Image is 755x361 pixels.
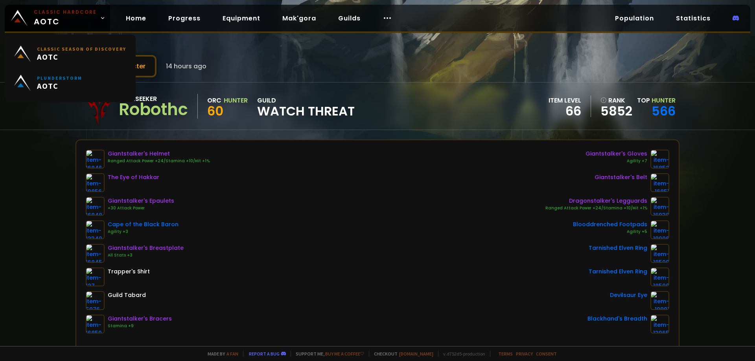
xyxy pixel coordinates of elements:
[108,315,172,323] div: Giantstalker's Bracers
[203,351,238,357] span: Made by
[37,46,126,52] small: Classic Season of Discovery
[86,220,105,239] img: item-13340
[325,351,364,357] a: Buy me a coffee
[86,244,105,263] img: item-16845
[291,351,364,357] span: Support me,
[86,291,105,310] img: item-5976
[119,94,188,104] div: Soulseeker
[86,150,105,169] img: item-16846
[650,268,669,286] img: item-18500
[587,315,647,323] div: Blackhand's Breadth
[120,10,153,26] a: Home
[549,105,581,117] div: 66
[650,197,669,216] img: item-16938
[108,197,174,205] div: Giantstalker's Epaulets
[257,105,355,117] span: Watch Threat
[650,315,669,334] img: item-13965
[650,220,669,239] img: item-19906
[595,173,647,181] div: Giantstalker's Belt
[108,291,146,299] div: Guild Tabard
[34,9,97,27] span: AOTC
[119,104,188,115] div: Robothc
[166,61,206,71] span: 14 hours ago
[108,173,159,181] div: The Eye of Hakkar
[162,10,207,26] a: Progress
[650,150,669,169] img: item-16852
[536,351,557,357] a: Consent
[37,81,82,91] span: AOTC
[276,10,322,26] a: Mak'gora
[224,95,248,105] div: Hunter
[516,351,533,357] a: Privacy
[108,323,172,329] div: Stamina +9
[545,205,647,211] div: Ranged Attack Power +24/Stamina +10/Hit +1%
[37,75,82,81] small: Plunderstorm
[670,10,717,26] a: Statistics
[637,95,676,105] div: Top
[108,268,150,276] div: Trapper's Shirt
[399,351,433,357] a: [DOMAIN_NAME]
[108,229,179,235] div: Agility +3
[108,252,184,258] div: All Stats +3
[86,173,105,192] img: item-19856
[9,68,131,97] a: PlunderstormAOTC
[108,150,210,158] div: Giantstalker's Helmet
[650,173,669,192] img: item-16851
[589,244,647,252] div: Tarnished Elven Ring
[650,291,669,310] img: item-19991
[652,96,676,105] span: Hunter
[108,205,174,211] div: +30 Attack Power
[257,95,355,117] div: guild
[609,10,660,26] a: Population
[650,244,669,263] img: item-18500
[438,351,485,357] span: v. d752d5 - production
[86,268,105,286] img: item-127
[498,351,513,357] a: Terms
[216,10,267,26] a: Equipment
[108,158,210,164] div: Ranged Attack Power +24/Stamina +10/Hit +1%
[600,105,632,117] a: 5852
[586,158,647,164] div: Agility +7
[573,229,647,235] div: Agility +5
[589,268,647,276] div: Tarnished Elven Ring
[549,95,581,105] div: item level
[249,351,280,357] a: Report a bug
[9,39,131,68] a: Classic Season of DiscoveryAOTC
[586,150,647,158] div: Giantstalker's Gloves
[5,5,110,31] a: Classic HardcoreAOTC
[226,351,238,357] a: a fan
[369,351,433,357] span: Checkout
[652,102,676,120] a: 566
[600,95,632,105] div: rank
[86,197,105,216] img: item-16848
[207,102,223,120] span: 60
[86,315,105,334] img: item-16850
[207,95,221,105] div: Orc
[34,9,97,16] small: Classic Hardcore
[332,10,367,26] a: Guilds
[108,220,179,229] div: Cape of the Black Baron
[545,197,647,205] div: Dragonstalker's Legguards
[108,244,184,252] div: Giantstalker's Breastplate
[610,291,647,299] div: Devilsaur Eye
[573,220,647,229] div: Blooddrenched Footpads
[37,52,126,62] span: AOTC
